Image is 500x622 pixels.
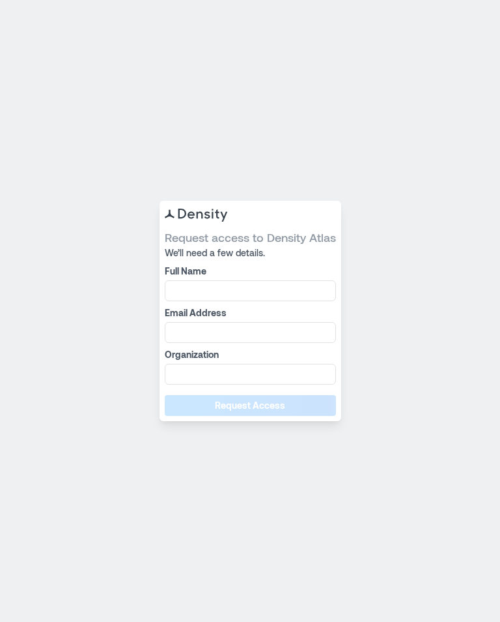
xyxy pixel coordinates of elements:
[165,395,336,416] button: Request Access
[165,306,333,319] label: Email Address
[165,348,333,361] label: Organization
[165,265,333,278] label: Full Name
[215,399,285,412] span: Request Access
[165,230,336,245] span: Request access to Density Atlas
[165,246,336,259] span: We’ll need a few details.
